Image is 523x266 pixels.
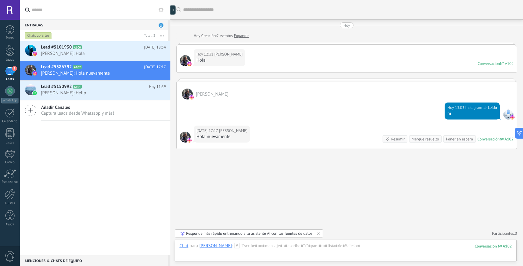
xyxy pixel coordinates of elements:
img: instagram.svg [33,71,37,76]
span: Lead #5150992 [41,84,72,90]
div: Hola nuevamente [196,134,247,140]
span: Instagram [503,109,514,120]
div: Conversación [478,61,500,66]
a: Lead #5386792 A102 [DATE] 17:17 [PERSON_NAME]: Hola nuevamente [20,61,170,80]
span: Lead #5101930 [41,44,72,50]
div: Ajustes [1,201,19,205]
div: [DATE] 17:17 [196,128,219,134]
div: Responde más rápido entrenando a tu asistente AI con tus fuentes de datos [186,231,312,236]
span: Victor Valero Fenton [180,55,191,66]
div: 102 [475,244,512,249]
img: instagram.svg [187,138,192,143]
div: Victor Valero Fenton [199,243,232,248]
span: Lead #5386792 [41,64,72,70]
div: Listas [1,141,19,145]
span: para [189,243,198,249]
div: Total: 3 [142,33,155,39]
span: 3 [159,23,163,28]
span: 0 [515,231,517,236]
a: Lead #5101930 A100 [DATE] 18:34 [PERSON_NAME]: Hola [20,41,170,61]
span: [PERSON_NAME]: Hello [41,90,154,96]
span: Hoy 11:59 [149,84,166,90]
img: instagram.svg [510,115,515,120]
div: Estadísticas [1,180,19,184]
img: instagram.svg [189,95,194,99]
div: Hoy 13:03 [447,105,465,111]
button: Más [155,30,168,41]
img: instagram.svg [187,62,192,66]
span: A102 [73,65,82,69]
img: waba.svg [33,91,37,95]
div: Correo [1,160,19,164]
span: Añadir Canales [41,105,114,110]
div: Ayuda [1,223,19,227]
img: instagram.svg [33,52,37,56]
a: Expandir [234,33,249,39]
span: [PERSON_NAME]: Hola nuevamente [41,70,154,76]
div: Mostrar [169,5,176,15]
div: Resumir [391,136,405,142]
span: [PERSON_NAME]: Hola [41,51,154,56]
div: Panel [1,36,19,40]
span: A100 [73,45,82,49]
span: Instagram [465,105,482,111]
div: Chats abiertos [25,32,52,39]
div: Menciones & Chats de equipo [20,255,168,266]
span: Victor Valero Fenton [196,91,229,97]
div: WhatsApp [1,98,18,103]
span: Leído [488,105,497,111]
span: Victor Valero Fenton [182,89,193,99]
div: Hoy 12:31 [196,51,214,57]
div: Marque resuelto [412,136,439,142]
span: Captura leads desde Whatsapp y más! [41,110,114,116]
span: [DATE] 17:17 [144,64,166,70]
div: Chats [1,77,19,81]
span: [DATE] 18:34 [144,44,166,50]
span: Victor Valero Fenton [219,128,247,134]
a: Lead #5150992 A101 Hoy 11:59 [PERSON_NAME]: Hello [20,81,170,100]
div: hi [447,111,497,117]
div: № A102 [500,136,514,142]
span: Victor Valero Fenton [180,132,191,143]
div: Hoy [194,33,201,39]
span: A101 [73,85,82,89]
div: Leads [1,58,19,62]
div: Entradas [20,19,168,30]
span: Victor Valero Fenton [214,51,242,57]
span: : [232,243,233,249]
div: Poner en espera [446,136,473,142]
span: 2 eventos [217,33,233,39]
div: Creación: [194,33,249,39]
div: Calendario [1,120,19,123]
div: Hola [196,57,242,63]
span: 3 [12,66,17,71]
div: Conversación [478,136,500,142]
a: Participantes:0 [492,231,517,236]
div: № A102 [500,61,514,66]
div: Hoy [344,22,350,28]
